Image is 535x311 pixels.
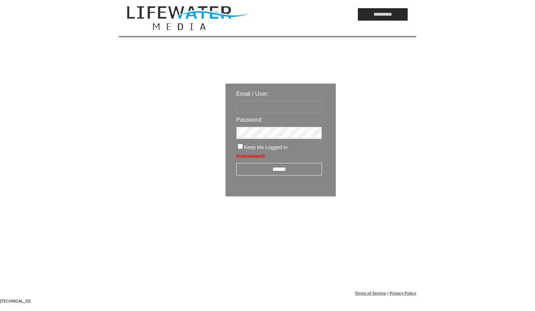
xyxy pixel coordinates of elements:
[387,291,388,295] span: |
[236,117,263,123] span: Password:
[236,91,269,97] span: Email / User:
[244,144,287,150] span: Keep Me Logged In
[390,291,416,295] a: Privacy Policy
[356,214,392,223] img: transparent.png
[355,291,386,295] a: Terms of Service
[236,154,265,158] a: Forgot password?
